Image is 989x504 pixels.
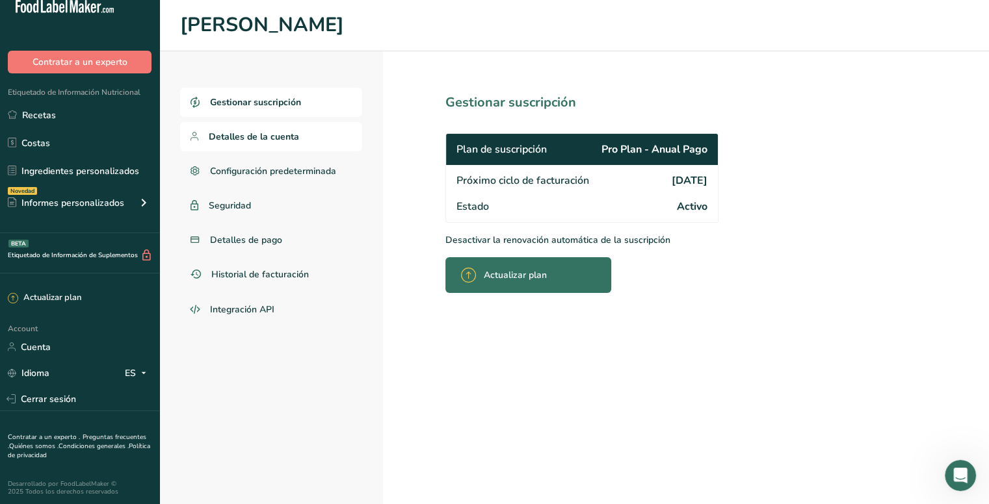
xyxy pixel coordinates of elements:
[8,480,152,496] div: Desarrollado por FoodLabelMaker © 2025 Todos los derechos reservados
[180,88,362,117] a: Gestionar suscripción
[8,51,152,73] button: Contratar a un experto
[445,233,776,247] p: Desactivar la renovación automática de la suscripción
[180,157,362,186] a: Configuración predeterminada
[601,142,707,157] span: Pro Plan - Anual Pago
[210,233,282,247] span: Detalles de pago
[484,268,547,282] span: Actualizar plan
[8,187,37,195] div: Novedad
[456,142,547,157] span: Plan de suscripción
[59,442,129,451] a: Condiciones generales .
[125,365,152,381] div: ES
[180,225,362,255] a: Detalles de pago
[180,294,362,325] a: Integración API
[210,164,336,178] span: Configuración predeterminada
[180,10,968,40] h1: [PERSON_NAME]
[456,199,489,214] span: Estado
[180,191,362,220] a: Seguridad
[677,199,707,214] span: Activo
[8,240,29,247] div: BETA
[209,199,251,212] span: Seguridad
[180,122,362,151] a: Detalles de la cuenta
[8,442,150,460] a: Política de privacidad
[9,442,59,451] a: Quiénes somos .
[445,93,776,112] h1: Gestionar suscripción
[8,362,49,384] a: Idioma
[8,292,81,305] div: Actualizar plan
[8,433,146,451] a: Preguntas frecuentes .
[211,268,309,281] span: Historial de facturación
[672,173,707,188] span: [DATE]
[210,95,301,109] span: Gestionar suscripción
[8,196,124,210] div: Informes personalizados
[945,460,976,491] iframe: Intercom live chat
[8,433,80,442] a: Contratar a un experto .
[456,173,589,188] span: Próximo ciclo de facturación
[180,260,362,289] a: Historial de facturación
[209,130,299,144] span: Detalles de la cuenta
[210,303,274,316] span: Integración API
